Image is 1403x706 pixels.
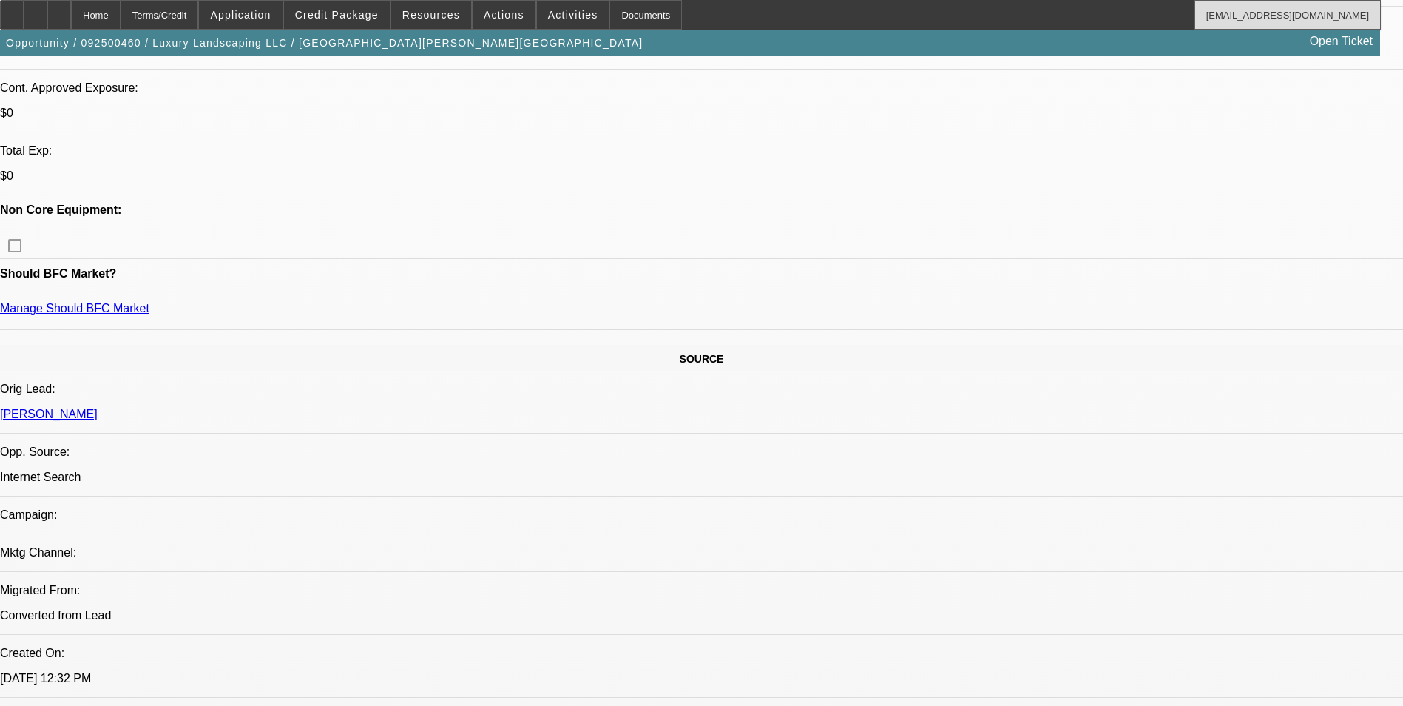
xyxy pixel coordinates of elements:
span: Actions [484,9,524,21]
a: Open Ticket [1304,29,1379,54]
button: Activities [537,1,609,29]
button: Actions [473,1,535,29]
span: Credit Package [295,9,379,21]
span: Opportunity / 092500460 / Luxury Landscaping LLC / [GEOGRAPHIC_DATA][PERSON_NAME][GEOGRAPHIC_DATA] [6,37,643,49]
span: SOURCE [680,353,724,365]
button: Application [199,1,282,29]
span: Application [210,9,271,21]
button: Resources [391,1,471,29]
span: Resources [402,9,460,21]
span: Activities [548,9,598,21]
button: Credit Package [284,1,390,29]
